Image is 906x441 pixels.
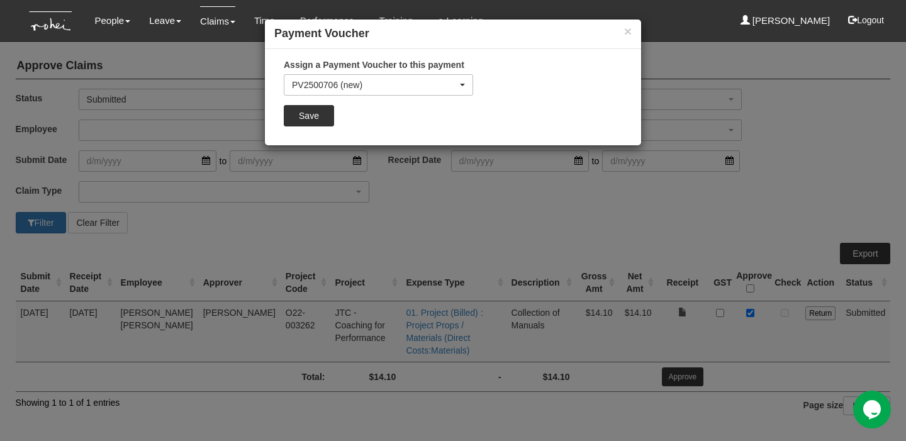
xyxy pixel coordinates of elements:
[624,25,632,38] button: ×
[284,105,334,126] input: Save
[284,59,464,71] label: Assign a Payment Voucher to this payment
[292,79,457,91] div: PV2500706 (new)
[284,74,473,96] button: PV2500706 (new)
[853,391,893,428] iframe: chat widget
[274,27,369,40] b: Payment Voucher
